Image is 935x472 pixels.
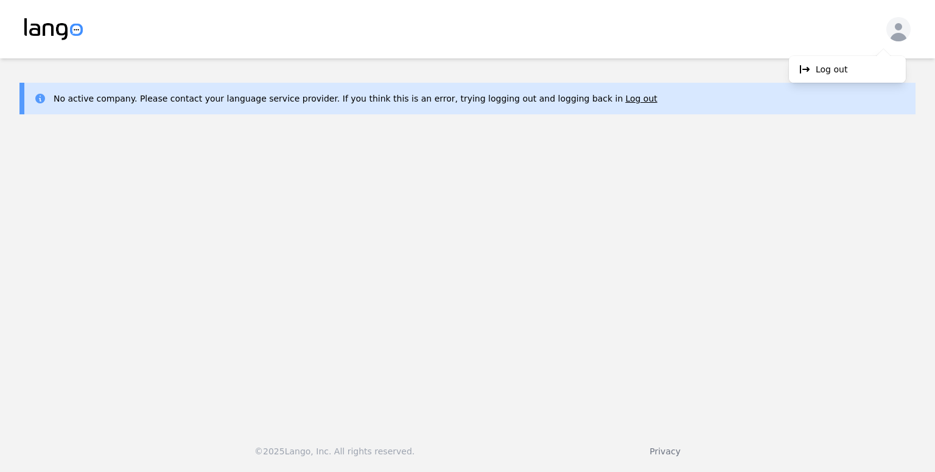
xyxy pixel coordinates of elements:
button: Log out [625,92,657,105]
div: © 2025 Lango, Inc. All rights reserved. [254,445,415,457]
div: No active company. Please contact your language service provider. If you think this is an error, ... [54,92,657,105]
p: Log out [816,63,847,75]
a: Privacy [650,446,681,456]
img: Logo [24,18,83,40]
